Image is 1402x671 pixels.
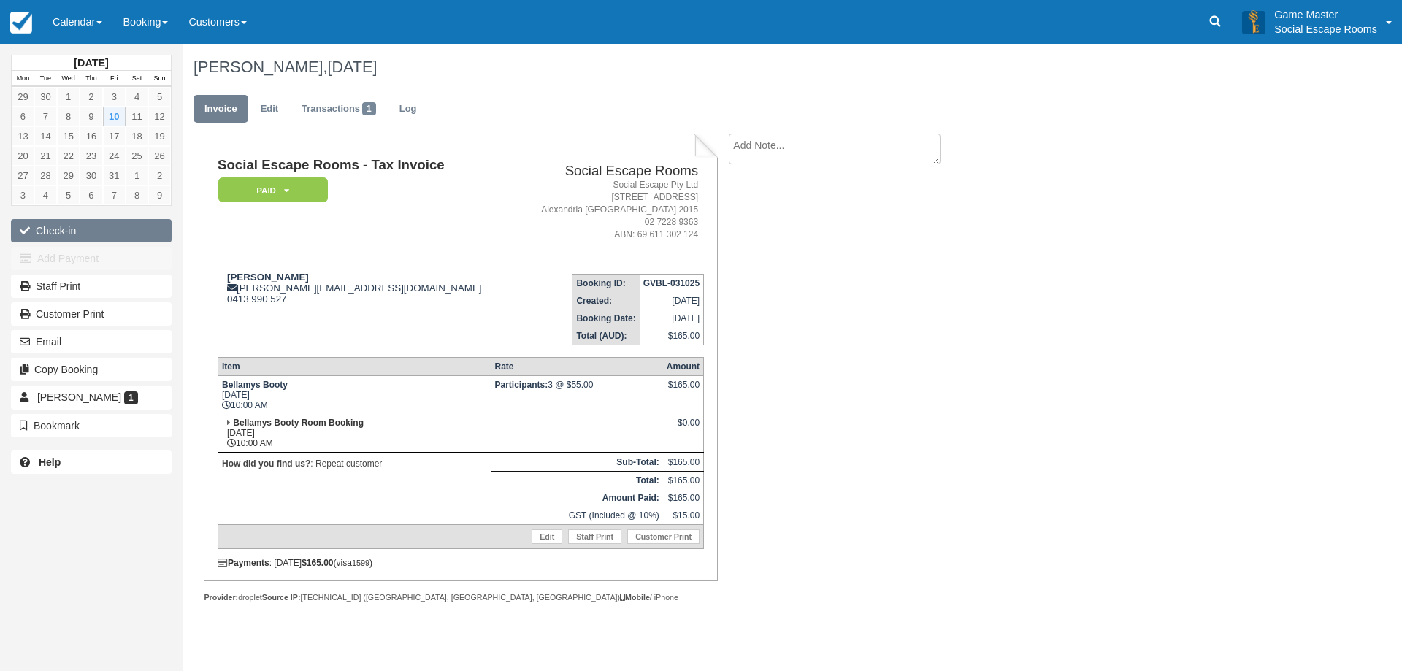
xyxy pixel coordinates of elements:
[572,292,640,310] th: Created:
[80,87,102,107] a: 2
[126,185,148,205] a: 8
[74,57,108,69] strong: [DATE]
[80,185,102,205] a: 6
[204,593,238,602] strong: Provider:
[34,146,57,166] a: 21
[643,278,700,288] strong: GVBL-031025
[327,58,377,76] span: [DATE]
[148,166,171,185] a: 2
[667,418,700,440] div: $0.00
[34,107,57,126] a: 7
[57,71,80,87] th: Wed
[222,456,487,471] p: : Repeat customer
[148,185,171,205] a: 9
[126,166,148,185] a: 1
[103,71,126,87] th: Fri
[11,247,172,270] button: Add Payment
[57,87,80,107] a: 1
[80,166,102,185] a: 30
[34,87,57,107] a: 30
[222,459,310,469] strong: How did you find us?
[218,414,491,453] td: [DATE] 10:00 AM
[218,272,514,304] div: [PERSON_NAME][EMAIL_ADDRESS][DOMAIN_NAME] 0413 990 527
[12,107,34,126] a: 6
[80,146,102,166] a: 23
[218,177,328,203] em: Paid
[57,107,80,126] a: 8
[103,166,126,185] a: 31
[148,126,171,146] a: 19
[11,275,172,298] a: Staff Print
[218,177,323,204] a: Paid
[103,126,126,146] a: 17
[1274,22,1377,37] p: Social Escape Rooms
[126,126,148,146] a: 18
[12,71,34,87] th: Mon
[126,71,148,87] th: Sat
[126,146,148,166] a: 25
[148,107,171,126] a: 12
[80,126,102,146] a: 16
[362,102,376,115] span: 1
[227,272,309,283] strong: [PERSON_NAME]
[520,179,698,242] address: Social Escape Pty Ltd [STREET_ADDRESS] Alexandria [GEOGRAPHIC_DATA] 2015 02 7228 9363 ABN: 69 611...
[11,330,172,353] button: Email
[12,166,34,185] a: 27
[80,107,102,126] a: 9
[57,126,80,146] a: 15
[34,126,57,146] a: 14
[250,95,289,123] a: Edit
[148,146,171,166] a: 26
[663,507,704,525] td: $15.00
[572,274,640,292] th: Booking ID:
[11,302,172,326] a: Customer Print
[103,146,126,166] a: 24
[663,471,704,489] td: $165.00
[37,391,121,403] span: [PERSON_NAME]
[491,507,663,525] td: GST (Included @ 10%)
[667,380,700,402] div: $165.00
[640,292,704,310] td: [DATE]
[57,185,80,205] a: 5
[34,71,57,87] th: Tue
[663,357,704,375] th: Amount
[12,146,34,166] a: 20
[80,71,102,87] th: Thu
[491,471,663,489] th: Total:
[11,219,172,242] button: Check-in
[204,592,717,603] div: droplet [TECHNICAL_ID] ([GEOGRAPHIC_DATA], [GEOGRAPHIC_DATA], [GEOGRAPHIC_DATA]) / iPhone
[572,310,640,327] th: Booking Date:
[1242,10,1265,34] img: A3
[11,386,172,409] a: [PERSON_NAME] 1
[57,166,80,185] a: 29
[495,380,548,390] strong: Participants
[57,146,80,166] a: 22
[568,529,621,544] a: Staff Print
[491,489,663,507] th: Amount Paid:
[663,489,704,507] td: $165.00
[520,164,698,179] h2: Social Escape Rooms
[218,558,269,568] strong: Payments
[194,95,248,123] a: Invoice
[148,87,171,107] a: 5
[262,593,301,602] strong: Source IP:
[126,87,148,107] a: 4
[302,558,333,568] strong: $165.00
[12,126,34,146] a: 13
[218,375,491,414] td: [DATE] 10:00 AM
[491,375,663,414] td: 3 @ $55.00
[233,418,364,428] strong: Bellamys Booty Room Booking
[103,107,126,126] a: 10
[663,453,704,471] td: $165.00
[640,310,704,327] td: [DATE]
[491,453,663,471] th: Sub-Total:
[11,450,172,474] a: Help
[11,414,172,437] button: Bookmark
[620,593,650,602] strong: Mobile
[627,529,700,544] a: Customer Print
[103,185,126,205] a: 7
[11,358,172,381] button: Copy Booking
[218,357,491,375] th: Item
[352,559,369,567] small: 1599
[34,166,57,185] a: 28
